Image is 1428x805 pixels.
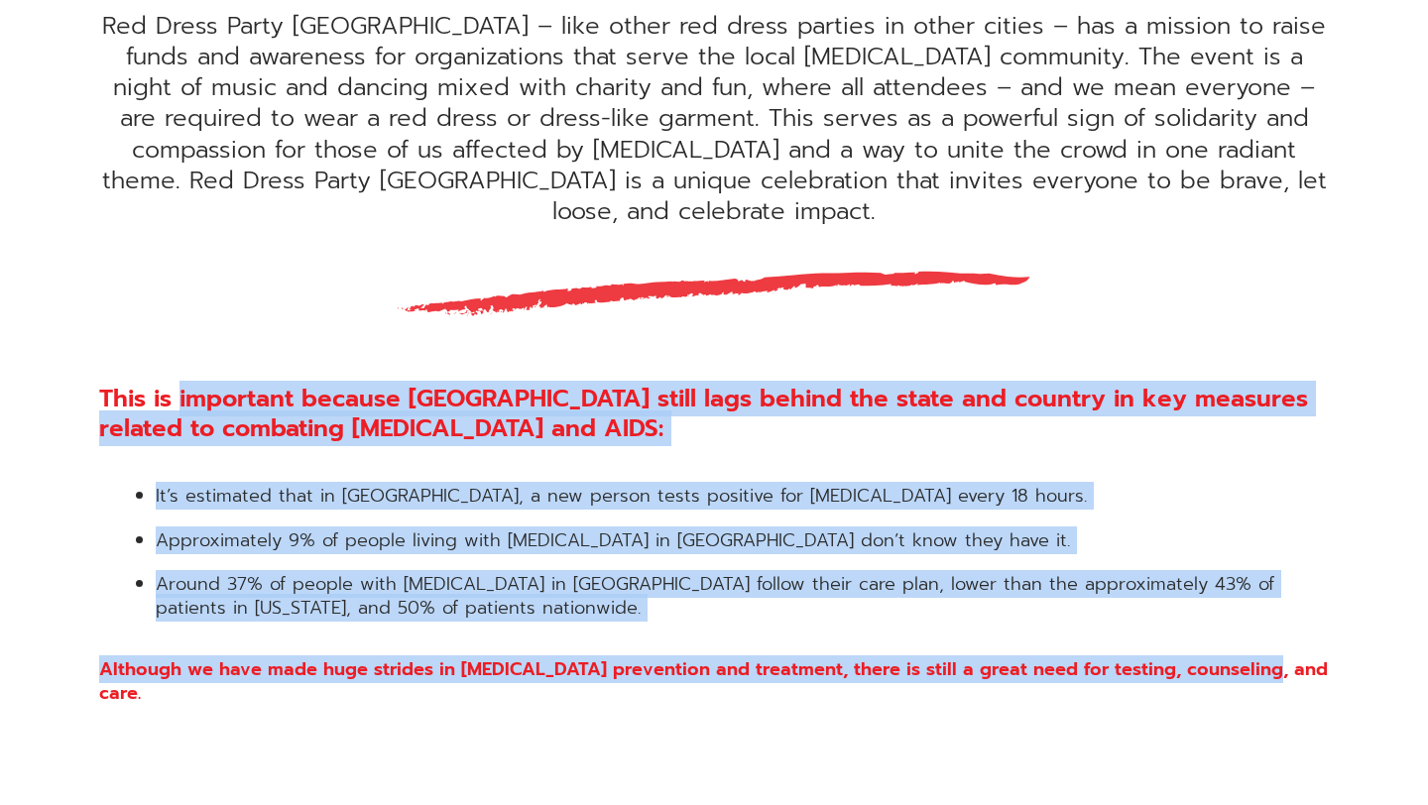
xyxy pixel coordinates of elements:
li: Around 37% of people with [MEDICAL_DATA] in [GEOGRAPHIC_DATA] follow their care plan, lower than ... [156,573,1329,620]
li: It’s estimated that in [GEOGRAPHIC_DATA], a new person tests positive for [MEDICAL_DATA] every 18... [156,485,1329,508]
li: Approximately 9% of people living with [MEDICAL_DATA] in [GEOGRAPHIC_DATA] don’t know they have it. [156,529,1329,552]
h3: This is important because [GEOGRAPHIC_DATA] still lags behind the state and country in key measur... [99,384,1329,443]
h4: Although we have made huge strides in [MEDICAL_DATA] prevention and treatment, there is still a g... [99,657,1329,705]
div: Red Dress Party [GEOGRAPHIC_DATA] – like other red dress parties in other cities – has a mission ... [99,11,1329,227]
